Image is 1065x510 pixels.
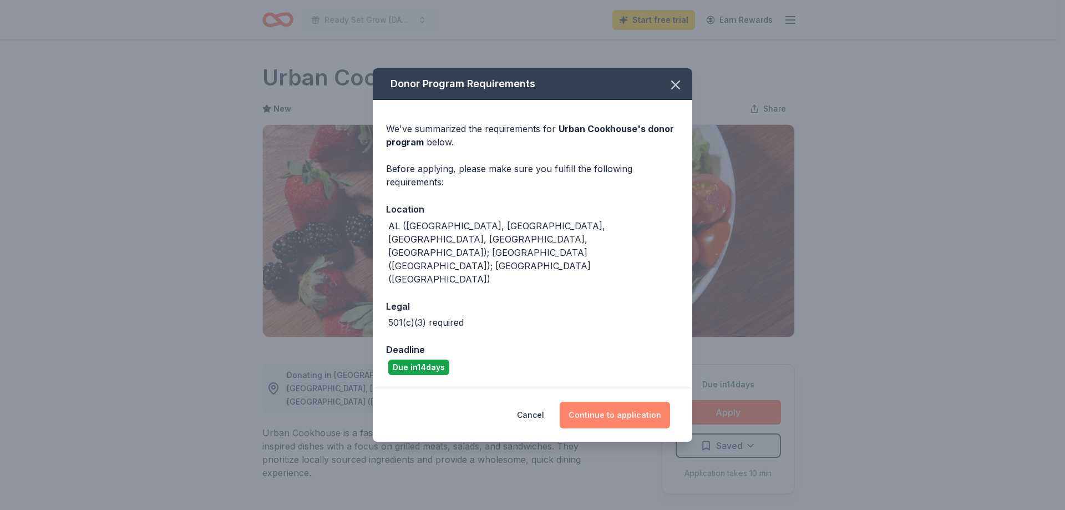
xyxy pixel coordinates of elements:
[388,360,449,375] div: Due in 14 days
[386,299,679,314] div: Legal
[373,68,692,100] div: Donor Program Requirements
[386,342,679,357] div: Deadline
[560,402,670,428] button: Continue to application
[388,316,464,329] div: 501(c)(3) required
[386,162,679,189] div: Before applying, please make sure you fulfill the following requirements:
[386,202,679,216] div: Location
[517,402,544,428] button: Cancel
[388,219,679,286] div: AL ([GEOGRAPHIC_DATA], [GEOGRAPHIC_DATA], [GEOGRAPHIC_DATA], [GEOGRAPHIC_DATA], [GEOGRAPHIC_DATA]...
[386,122,679,149] div: We've summarized the requirements for below.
